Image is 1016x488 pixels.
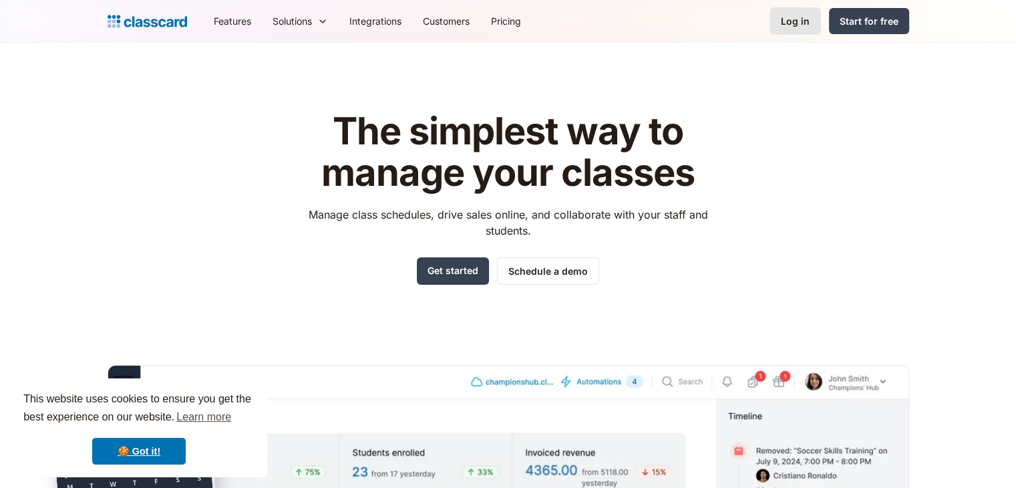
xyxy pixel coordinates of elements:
[829,8,909,34] a: Start for free
[203,6,262,36] a: Features
[296,111,720,193] h1: The simplest way to manage your classes
[273,14,312,28] div: Solutions
[174,407,233,427] a: learn more about cookies
[412,6,480,36] a: Customers
[781,14,810,28] div: Log in
[11,378,267,477] div: cookieconsent
[108,12,187,31] a: home
[23,391,255,427] span: This website uses cookies to ensure you get the best experience on our website.
[92,438,186,465] a: dismiss cookie message
[417,257,489,285] a: Get started
[339,6,412,36] a: Integrations
[840,14,898,28] div: Start for free
[296,207,720,239] p: Manage class schedules, drive sales online, and collaborate with your staff and students.
[262,6,339,36] div: Solutions
[497,257,599,285] a: Schedule a demo
[770,7,821,35] a: Log in
[480,6,532,36] a: Pricing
